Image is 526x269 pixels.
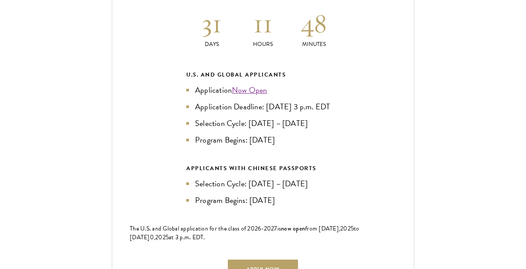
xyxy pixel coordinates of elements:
li: Selection Cycle: [DATE] – [DATE] [186,178,340,190]
p: Hours [238,40,289,49]
span: now open [281,224,305,233]
h2: 48 [288,7,340,40]
li: Selection Cycle: [DATE] – [DATE] [186,117,340,129]
li: Application [186,84,340,96]
span: at 3 p.m. EDT. [169,233,205,242]
h2: 11 [238,7,289,40]
p: Minutes [288,40,340,49]
span: -202 [261,224,274,233]
span: 5 [351,224,354,233]
span: is [277,224,281,233]
span: 202 [340,224,351,233]
li: Program Begins: [DATE] [186,134,340,146]
div: U.S. and Global Applicants [186,70,340,80]
span: 202 [155,233,166,242]
span: 0 [150,233,154,242]
span: 7 [274,224,277,233]
h2: 31 [186,7,238,40]
span: , [154,233,155,242]
li: Application Deadline: [DATE] 3 p.m. EDT [186,101,340,113]
div: APPLICANTS WITH CHINESE PASSPORTS [186,164,340,173]
span: The U.S. and Global application for the class of 202 [130,224,258,233]
span: 6 [258,224,261,233]
li: Program Begins: [DATE] [186,194,340,206]
a: Now Open [232,84,267,96]
p: Days [186,40,238,49]
span: 5 [166,233,169,242]
span: to [DATE] [130,224,359,242]
span: from [DATE], [305,224,340,233]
